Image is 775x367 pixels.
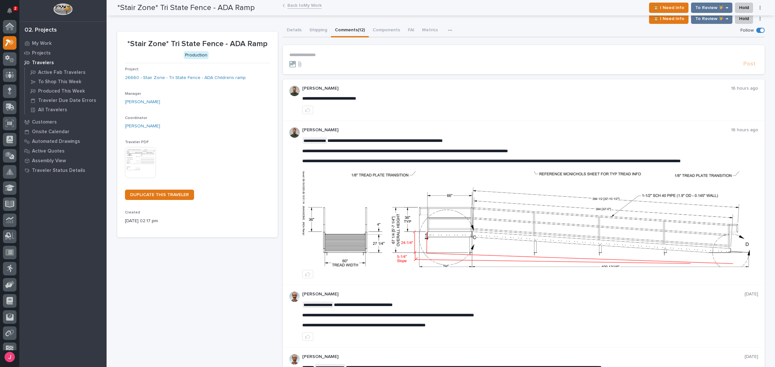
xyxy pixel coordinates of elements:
span: ⏳ I Need Info [653,15,684,23]
p: [DATE] [745,292,758,297]
p: Customers [32,119,57,125]
a: Traveler Status Details [19,165,107,175]
button: Details [283,24,305,37]
button: like this post [302,332,313,341]
a: All Travelers [25,105,107,114]
p: [PERSON_NAME] [302,354,745,360]
a: Traveler Due Date Errors [25,96,107,105]
p: Projects [32,50,51,56]
p: Traveler Due Date Errors [38,98,96,104]
img: AOh14GhUnP333BqRmXh-vZ-TpYZQaFVsuOFmGre8SRZf2A=s96-c [289,354,300,364]
p: To Shop This Week [38,79,81,85]
img: AOh14GhUnP333BqRmXh-vZ-TpYZQaFVsuOFmGre8SRZf2A=s96-c [289,292,300,302]
button: Hold [735,14,753,24]
p: 16 hours ago [731,86,758,91]
a: Active Fab Travelers [25,68,107,77]
p: Produced This Week [38,88,85,94]
span: Coordinator [125,116,147,120]
span: Hold [739,15,749,23]
a: To Shop This Week [25,77,107,86]
p: My Work [32,41,52,46]
button: like this post [302,270,313,278]
p: Follow [740,28,754,33]
a: 26660 - Stair Zone - Tri State Fence - ADA Childrens ramp [125,74,246,81]
button: FAI [404,24,418,37]
img: AATXAJw4slNr5ea0WduZQVIpKGhdapBAGQ9xVsOeEvl5=s96-c [289,86,300,96]
p: All Travelers [38,107,67,113]
div: Production [184,51,209,59]
button: Metrics [418,24,442,37]
a: Projects [19,48,107,58]
button: Comments (12) [331,24,369,37]
button: users-avatar [3,350,16,364]
a: My Work [19,38,107,48]
a: Produced This Week [25,86,107,95]
a: [PERSON_NAME] [125,123,160,130]
a: Onsite Calendar [19,127,107,136]
p: Travelers [32,60,54,66]
span: Created [125,211,140,214]
p: [PERSON_NAME] [302,292,745,297]
a: Assembly View [19,156,107,165]
span: Traveler PDF [125,140,149,144]
span: To Review 👨‍🏭 → [695,15,728,23]
button: Components [369,24,404,37]
img: Workspace Logo [53,3,72,15]
span: Project [125,67,139,71]
p: [PERSON_NAME] [302,127,731,133]
a: Automated Drawings [19,136,107,146]
button: like this post [302,106,313,114]
p: Active Fab Travelers [38,70,86,75]
button: To Review 👨‍🏭 → [691,14,732,24]
p: 16 hours ago [731,127,758,133]
p: Assembly View [32,158,66,164]
a: Travelers [19,58,107,67]
a: Active Quotes [19,146,107,156]
span: Manager [125,92,141,96]
button: Shipping [305,24,331,37]
div: Notifications2 [8,8,16,18]
p: Automated Drawings [32,139,80,144]
p: Active Quotes [32,148,65,154]
p: *Stair Zone* Tri State Fence - ADA Ramp [125,39,270,49]
p: Traveler Status Details [32,168,85,174]
a: Customers [19,117,107,127]
p: [DATE] 02:17 pm [125,218,270,224]
button: ⏳ I Need Info [649,14,688,24]
p: Onsite Calendar [32,129,69,135]
button: Notifications [3,4,16,17]
img: AATXAJw4slNr5ea0WduZQVIpKGhdapBAGQ9xVsOeEvl5=s96-c [289,127,300,138]
a: DUPLICATE THIS TRAVELER [125,190,194,200]
p: [DATE] [745,354,758,360]
p: 2 [14,6,16,11]
span: DUPLICATE THIS TRAVELER [130,193,189,197]
a: Back toMy Work [287,1,322,9]
button: Post [741,60,758,68]
p: [PERSON_NAME] [302,86,731,91]
a: [PERSON_NAME] [125,99,160,105]
div: 02. Projects [25,27,57,34]
span: Post [743,60,756,68]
